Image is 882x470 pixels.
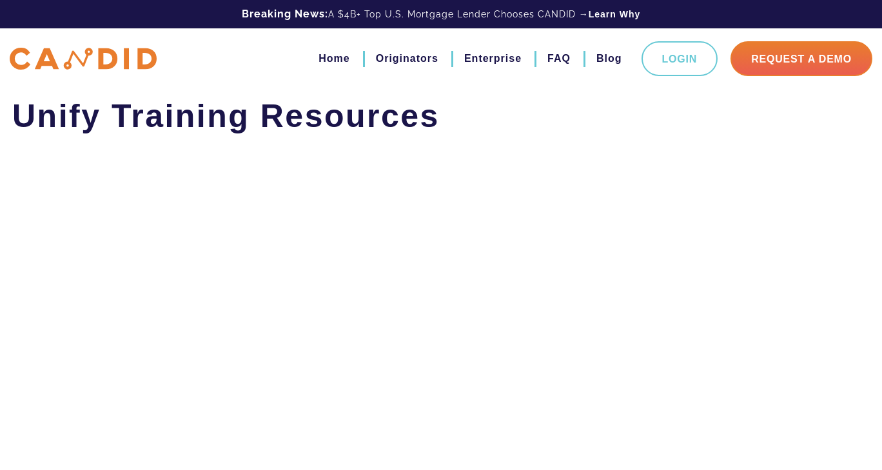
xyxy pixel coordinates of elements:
a: Request A Demo [730,41,872,76]
a: Blog [596,48,622,70]
a: Learn Why [589,8,641,21]
a: Home [318,48,349,70]
b: Breaking News: [242,8,328,20]
img: CANDID APP [10,48,157,70]
a: Login [642,41,718,76]
a: Enterprise [464,48,522,70]
h1: Unify Training Resources [12,97,870,135]
a: Originators [376,48,438,70]
a: FAQ [547,48,571,70]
